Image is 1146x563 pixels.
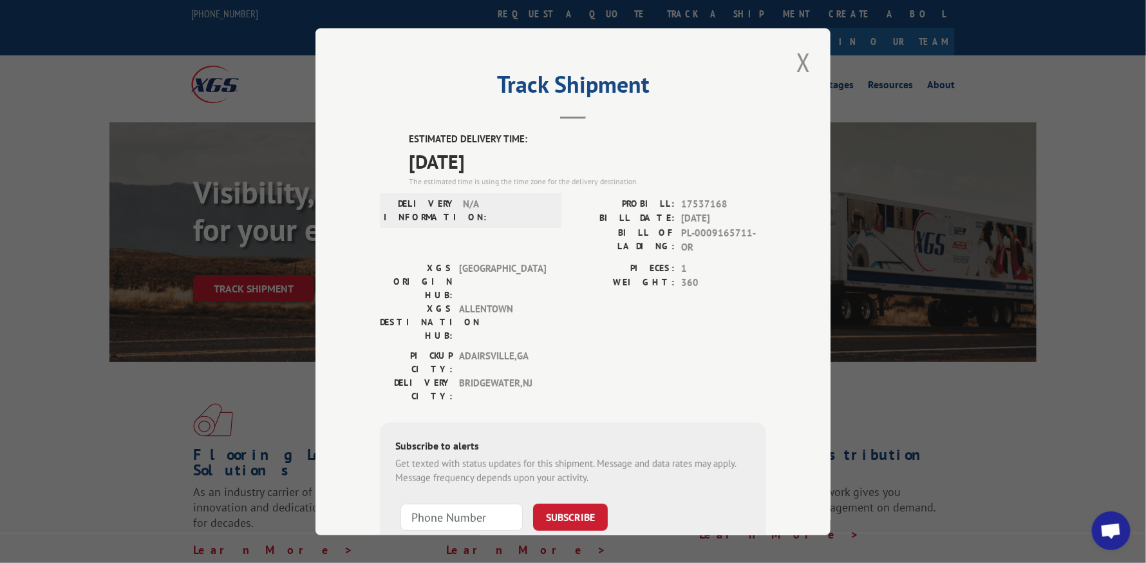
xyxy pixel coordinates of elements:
[380,376,453,403] label: DELIVERY CITY:
[463,196,550,224] span: N/A
[380,261,453,301] label: XGS ORIGIN HUB:
[681,261,766,276] span: 1
[793,44,814,80] button: Close modal
[380,348,453,376] label: PICKUP CITY:
[681,211,766,226] span: [DATE]
[533,503,608,530] button: SUBSCRIBE
[380,301,453,342] label: XGS DESTINATION HUB:
[573,276,675,291] label: WEIGHT:
[573,261,675,276] label: PIECES:
[409,146,766,175] span: [DATE]
[1092,511,1131,550] a: Open chat
[459,261,546,301] span: [GEOGRAPHIC_DATA]
[681,225,766,254] span: PL-0009165711-OR
[380,75,766,100] h2: Track Shipment
[409,132,766,147] label: ESTIMATED DELIVERY TIME:
[681,196,766,211] span: 17537168
[395,456,751,485] div: Get texted with status updates for this shipment. Message and data rates may apply. Message frequ...
[573,211,675,226] label: BILL DATE:
[459,301,546,342] span: ALLENTOWN
[459,376,546,403] span: BRIDGEWATER , NJ
[573,225,675,254] label: BILL OF LADING:
[395,437,751,456] div: Subscribe to alerts
[681,276,766,291] span: 360
[384,196,456,224] label: DELIVERY INFORMATION:
[459,348,546,376] span: ADAIRSVILLE , GA
[573,196,675,211] label: PROBILL:
[409,175,766,187] div: The estimated time is using the time zone for the delivery destination.
[400,503,523,530] input: Phone Number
